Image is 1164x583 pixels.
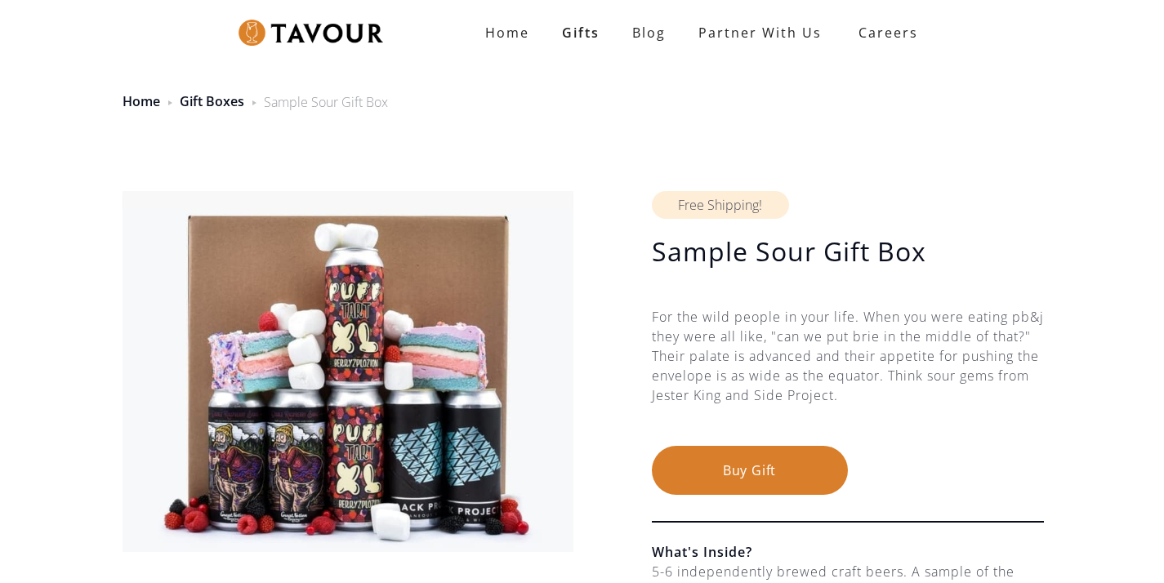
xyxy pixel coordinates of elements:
div: Sample Sour Gift Box [264,92,388,112]
a: Gifts [546,16,616,49]
button: Buy Gift [652,446,848,495]
div: For the wild people in your life. When you were eating pb&j they were all like, "can we put brie ... [652,307,1044,446]
a: Blog [616,16,682,49]
h1: Sample Sour Gift Box [652,235,1044,268]
a: Gift Boxes [180,92,244,110]
a: Careers [838,10,930,56]
h6: What's Inside? [652,542,1044,562]
a: Home [123,92,160,110]
a: Home [469,16,546,49]
strong: Careers [859,16,918,49]
div: Free Shipping! [652,191,789,219]
a: partner with us [682,16,838,49]
strong: Home [485,24,529,42]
